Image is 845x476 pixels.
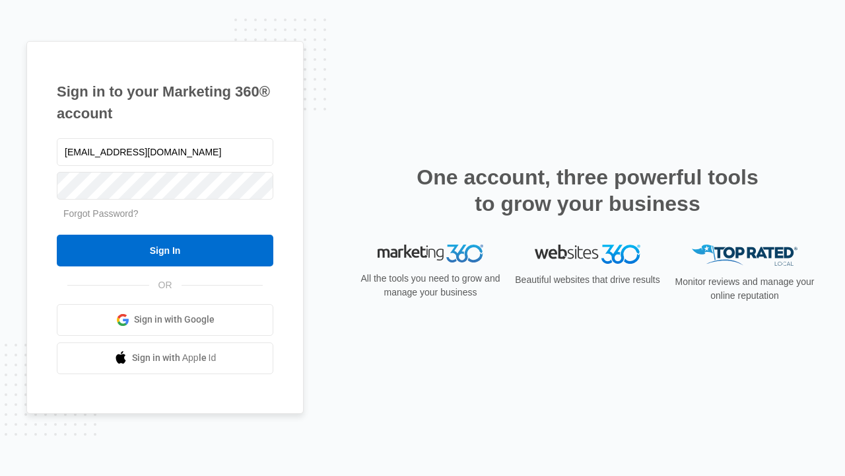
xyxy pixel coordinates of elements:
[378,245,483,263] img: Marketing 360
[57,235,273,266] input: Sign In
[132,351,217,365] span: Sign in with Apple Id
[149,278,182,292] span: OR
[57,342,273,374] a: Sign in with Apple Id
[671,275,819,303] p: Monitor reviews and manage your online reputation
[535,245,640,264] img: Websites 360
[356,272,504,299] p: All the tools you need to grow and manage your business
[57,138,273,166] input: Email
[692,245,797,266] img: Top Rated Local
[57,304,273,336] a: Sign in with Google
[134,313,215,327] span: Sign in with Google
[63,208,139,219] a: Forgot Password?
[514,273,661,287] p: Beautiful websites that drive results
[57,81,273,124] h1: Sign in to your Marketing 360® account
[413,164,762,217] h2: One account, three powerful tools to grow your business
